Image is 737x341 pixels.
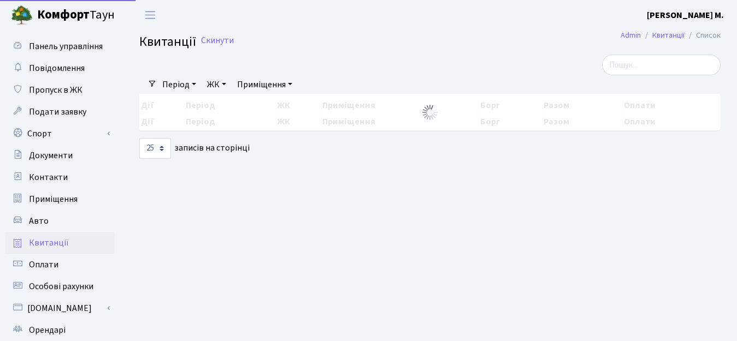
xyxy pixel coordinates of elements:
b: Комфорт [37,6,90,23]
button: Переключити навігацію [137,6,164,24]
a: Квитанції [5,232,115,254]
li: Список [685,29,721,41]
input: Пошук... [602,55,721,75]
span: Особові рахунки [29,280,93,292]
a: Admin [621,29,641,41]
a: [DOMAIN_NAME] [5,297,115,319]
a: Приміщення [233,75,297,94]
a: Панель управління [5,35,115,57]
span: Панель управління [29,40,103,52]
a: Спорт [5,123,115,145]
nav: breadcrumb [604,24,737,47]
a: Оплати [5,254,115,276]
span: Авто [29,215,49,227]
a: ЖК [203,75,231,94]
a: Контакти [5,166,115,188]
select: записів на сторінці [139,138,171,159]
span: Пропуск в ЖК [29,84,82,96]
a: Подати заявку [5,101,115,123]
span: Квитанції [139,32,196,51]
a: [PERSON_NAME] М. [647,9,724,22]
span: Таун [37,6,115,25]
a: Пропуск в ЖК [5,79,115,101]
b: [PERSON_NAME] М. [647,9,724,21]
span: Подати заявку [29,106,86,118]
a: Повідомлення [5,57,115,79]
img: logo.png [11,4,33,26]
span: Повідомлення [29,62,85,74]
span: Документи [29,149,73,161]
a: Квитанції [652,29,685,41]
span: Приміщення [29,193,78,205]
img: Обробка... [421,104,439,121]
label: записів на сторінці [139,138,250,159]
a: Документи [5,145,115,166]
span: Квитанції [29,237,69,249]
a: Орендарі [5,319,115,341]
span: Орендарі [29,324,66,336]
a: Період [158,75,201,94]
span: Оплати [29,259,58,271]
a: Приміщення [5,188,115,210]
a: Авто [5,210,115,232]
a: Особові рахунки [5,276,115,297]
a: Скинути [201,35,234,46]
span: Контакти [29,171,68,183]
